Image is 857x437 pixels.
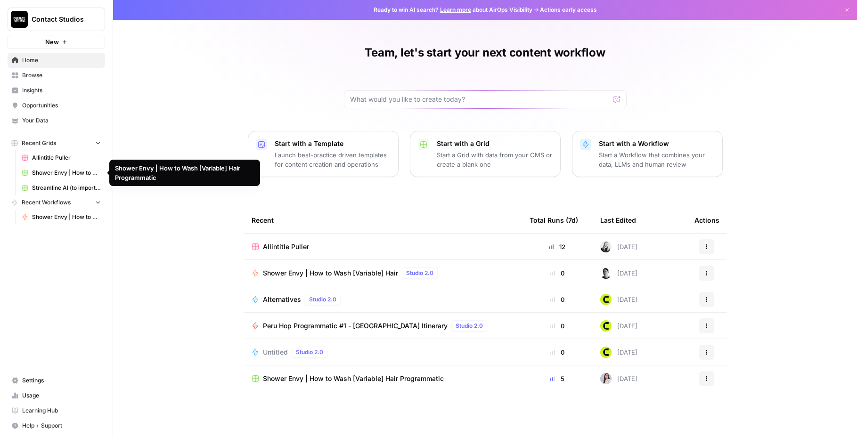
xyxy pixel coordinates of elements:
[8,136,105,150] button: Recent Grids
[263,321,448,331] span: Peru Hop Programmatic #1 - [GEOGRAPHIC_DATA] Itinerary
[17,210,105,225] a: Shower Envy | How to Wash [Variable] Hair
[530,268,585,278] div: 0
[600,373,637,384] div: [DATE]
[263,348,288,357] span: Untitled
[22,198,71,207] span: Recent Workflows
[11,11,28,28] img: Contact Studios Logo
[8,98,105,113] a: Opportunities
[32,169,101,177] span: Shower Envy | How to Wash [Variable] Hair Programmatic
[22,101,101,110] span: Opportunities
[252,267,514,279] a: Shower Envy | How to Wash [Variable] HairStudio 2.0
[456,322,483,330] span: Studio 2.0
[694,207,719,233] div: Actions
[17,150,105,165] a: Allintitle Puller
[32,184,101,192] span: Streamline AI (to import) - Streamline AI Import.csv
[8,53,105,68] a: Home
[32,213,101,221] span: Shower Envy | How to Wash [Variable] Hair
[530,242,585,251] div: 12
[8,418,105,433] button: Help + Support
[252,207,514,233] div: Recent
[530,321,585,331] div: 0
[600,207,636,233] div: Last Edited
[32,15,89,24] span: Contact Studios
[22,116,101,125] span: Your Data
[600,320,612,332] img: 560uyxydqsirns3nghsu4imy0j2c
[248,131,399,177] button: Start with a TemplateLaunch best-practice driven templates for content creation and operations
[17,165,105,180] a: Shower Envy | How to Wash [Variable] Hair Programmatic
[600,320,637,332] div: [DATE]
[8,35,105,49] button: New
[8,388,105,403] a: Usage
[599,139,715,148] p: Start with a Workflow
[600,347,612,358] img: 560uyxydqsirns3nghsu4imy0j2c
[22,71,101,80] span: Browse
[263,295,301,304] span: Alternatives
[32,154,101,162] span: Allintitle Puller
[530,374,585,383] div: 5
[530,207,578,233] div: Total Runs (7d)
[8,373,105,388] a: Settings
[22,139,56,147] span: Recent Grids
[296,348,323,356] span: Studio 2.0
[440,6,471,13] a: Learn more
[8,8,105,31] button: Workspace: Contact Studios
[410,131,561,177] button: Start with a GridStart a Grid with data from your CMS or create a blank one
[17,180,105,195] a: Streamline AI (to import) - Streamline AI Import.csv
[600,267,612,279] img: aqs33ian84j68cxx9qt2cwh53ct0
[365,45,605,60] h1: Team, let's start your next content workflow
[252,374,514,383] a: Shower Envy | How to Wash [Variable] Hair Programmatic
[600,241,612,252] img: ioa2wpdmx8t19ywr585njsibr5hv
[309,295,336,304] span: Studio 2.0
[252,294,514,305] a: AlternativesStudio 2.0
[600,294,612,305] img: 560uyxydqsirns3nghsu4imy0j2c
[115,163,254,182] div: Shower Envy | How to Wash [Variable] Hair Programmatic
[22,56,101,65] span: Home
[263,242,309,251] span: Allintitle Puller
[8,403,105,418] a: Learning Hub
[22,376,101,385] span: Settings
[8,113,105,128] a: Your Data
[275,150,391,169] p: Launch best-practice driven templates for content creation and operations
[252,242,514,251] a: Allintitle Puller
[374,6,532,14] span: Ready to win AI search? about AirOps Visibility
[252,347,514,358] a: UntitledStudio 2.0
[45,37,59,47] span: New
[8,195,105,210] button: Recent Workflows
[600,294,637,305] div: [DATE]
[530,348,585,357] div: 0
[22,421,101,430] span: Help + Support
[252,320,514,332] a: Peru Hop Programmatic #1 - [GEOGRAPHIC_DATA] ItineraryStudio 2.0
[263,268,398,278] span: Shower Envy | How to Wash [Variable] Hair
[600,241,637,252] div: [DATE]
[540,6,597,14] span: Actions early access
[263,374,444,383] span: Shower Envy | How to Wash [Variable] Hair Programmatic
[600,347,637,358] div: [DATE]
[22,86,101,95] span: Insights
[599,150,715,169] p: Start a Workflow that combines your data, LLMs and human review
[406,269,433,277] span: Studio 2.0
[8,68,105,83] a: Browse
[350,95,609,104] input: What would you like to create today?
[437,139,553,148] p: Start with a Grid
[22,391,101,400] span: Usage
[8,83,105,98] a: Insights
[22,406,101,415] span: Learning Hub
[600,373,612,384] img: zhgx2stfgybxog1gahxdwjwfcylv
[275,139,391,148] p: Start with a Template
[600,267,637,279] div: [DATE]
[530,295,585,304] div: 0
[437,150,553,169] p: Start a Grid with data from your CMS or create a blank one
[572,131,723,177] button: Start with a WorkflowStart a Workflow that combines your data, LLMs and human review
